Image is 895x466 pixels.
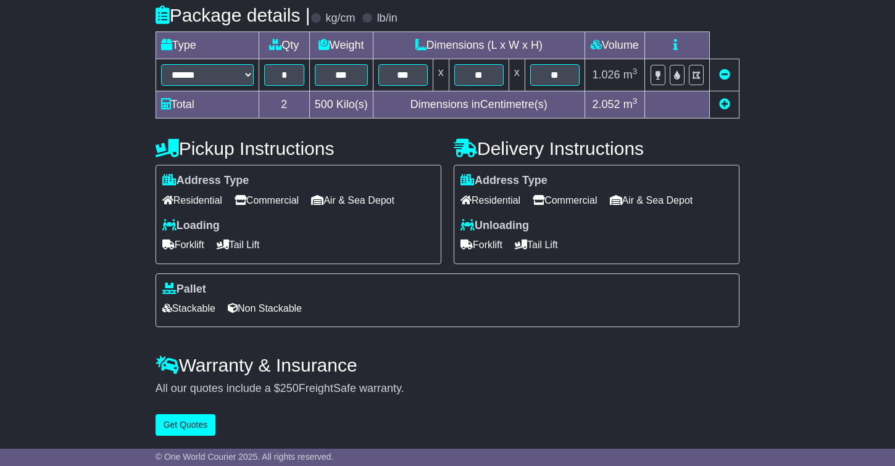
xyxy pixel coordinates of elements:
[156,414,216,436] button: Get Quotes
[460,174,547,188] label: Address Type
[373,91,585,119] td: Dimensions in Centimetre(s)
[719,98,730,110] a: Add new item
[593,98,620,110] span: 2.052
[156,32,259,59] td: Type
[162,299,215,318] span: Stackable
[259,91,309,119] td: 2
[593,69,620,81] span: 1.026
[633,67,638,76] sup: 3
[623,98,638,110] span: m
[162,174,249,188] label: Address Type
[377,12,398,25] label: lb/in
[156,382,740,396] div: All our quotes include a $ FreightSafe warranty.
[309,91,373,119] td: Kilo(s)
[460,219,529,233] label: Unloading
[509,59,525,91] td: x
[162,235,204,254] span: Forklift
[162,283,206,296] label: Pallet
[228,299,302,318] span: Non Stackable
[623,69,638,81] span: m
[162,219,220,233] label: Loading
[235,191,299,210] span: Commercial
[585,32,644,59] td: Volume
[719,69,730,81] a: Remove this item
[162,191,222,210] span: Residential
[315,98,333,110] span: 500
[515,235,558,254] span: Tail Lift
[533,191,597,210] span: Commercial
[309,32,373,59] td: Weight
[259,32,309,59] td: Qty
[280,382,299,394] span: 250
[156,138,441,159] h4: Pickup Instructions
[373,32,585,59] td: Dimensions (L x W x H)
[610,191,693,210] span: Air & Sea Depot
[454,138,739,159] h4: Delivery Instructions
[156,91,259,119] td: Total
[460,235,502,254] span: Forklift
[311,191,394,210] span: Air & Sea Depot
[433,59,449,91] td: x
[633,96,638,106] sup: 3
[217,235,260,254] span: Tail Lift
[326,12,356,25] label: kg/cm
[156,5,310,25] h4: Package details |
[156,355,740,375] h4: Warranty & Insurance
[460,191,520,210] span: Residential
[156,452,334,462] span: © One World Courier 2025. All rights reserved.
